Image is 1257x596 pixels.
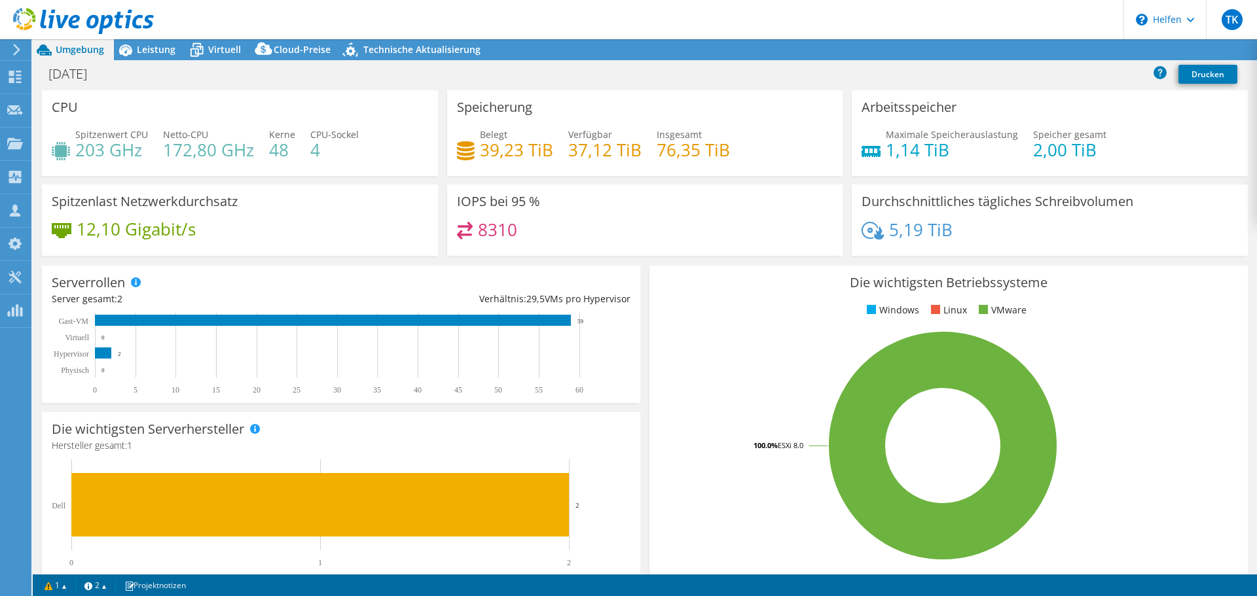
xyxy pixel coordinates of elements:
[56,43,104,56] font: Umgebung
[1033,128,1106,141] font: Speicher gesamt
[991,304,1027,316] font: VMware
[1178,65,1237,84] a: Drucken
[778,440,803,450] tspan: ESXi 8.0
[208,43,241,56] font: Virtuell
[52,273,125,291] font: Serverrollen
[137,43,175,56] font: Leistung
[1192,69,1224,80] font: Drucken
[75,138,142,162] font: 203 GHz
[310,128,359,141] font: CPU-Sockel
[886,128,1018,141] font: Maximale Speicherauslastung
[457,192,540,210] font: IOPS bei 95 %
[454,385,462,394] text: 45
[879,304,919,316] font: Windows
[163,138,254,162] font: 172,80 GHz
[414,385,422,394] text: 40
[127,439,132,451] font: 1
[333,385,341,394] text: 30
[575,501,579,509] text: 2
[535,385,543,394] text: 55
[52,501,65,510] text: Dell
[115,577,195,593] a: Projektnotizen
[77,217,196,241] font: 12,10 Gigabit/s
[1033,138,1097,162] font: 2,00 TiB
[52,439,127,451] font: Hersteller gesamt:
[1226,12,1238,27] font: TK
[1153,13,1182,26] font: Helfen
[545,292,630,305] font: VMs pro Hypervisor
[269,138,289,162] font: 48
[52,192,238,210] font: Spitzenlast Netzwerkdurchsatz
[59,317,89,326] text: Gast-VM
[1136,14,1148,26] svg: \n
[363,43,481,56] font: Technische Aktualisierung
[274,43,331,56] font: Cloud-Preise
[943,304,967,316] font: Linux
[657,128,702,141] font: Insgesamt
[118,351,121,357] text: 2
[293,385,301,394] text: 25
[75,577,116,593] a: 2
[269,128,295,141] font: Kerne
[457,98,532,116] font: Speicherung
[657,138,730,162] font: 76,35 TiB
[163,128,208,141] font: Netto-CPU
[65,333,89,342] text: Virtuell
[567,558,571,567] text: 2
[172,385,179,394] text: 10
[889,218,953,241] font: 5,19 TiB
[52,292,117,305] font: Server gesamt:
[373,385,381,394] text: 35
[479,292,526,305] font: Verhältnis:
[69,558,73,567] text: 0
[52,420,244,438] font: Die wichtigsten Serverhersteller
[117,292,122,305] font: 2
[101,334,105,341] text: 0
[575,385,583,394] text: 60
[862,98,956,116] font: Arbeitsspeicher
[134,385,137,394] text: 5
[754,440,778,450] tspan: 100.0%
[577,318,584,324] text: 59
[886,138,949,162] font: 1,14 TiB
[480,138,553,162] font: 39,23 TiB
[850,273,1047,291] font: Die wichtigsten Betriebssysteme
[101,367,105,374] text: 0
[75,128,148,141] font: Spitzenwert CPU
[61,366,89,375] text: Physisch
[526,292,545,305] font: 29,5
[52,98,78,116] font: CPU
[862,192,1133,210] font: Durchschnittliches tägliches Schreibvolumen
[253,385,261,394] text: 20
[310,138,320,162] font: 4
[212,385,220,394] text: 15
[478,218,517,241] font: 8310
[35,577,76,593] a: 1
[568,138,642,162] font: 37,12 TiB
[48,65,87,82] font: [DATE]
[494,385,502,394] text: 50
[480,128,507,141] font: Belegt
[568,128,612,141] font: Verfügbar
[54,349,89,359] text: Hypervisor
[318,558,322,567] text: 1
[93,385,97,394] text: 0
